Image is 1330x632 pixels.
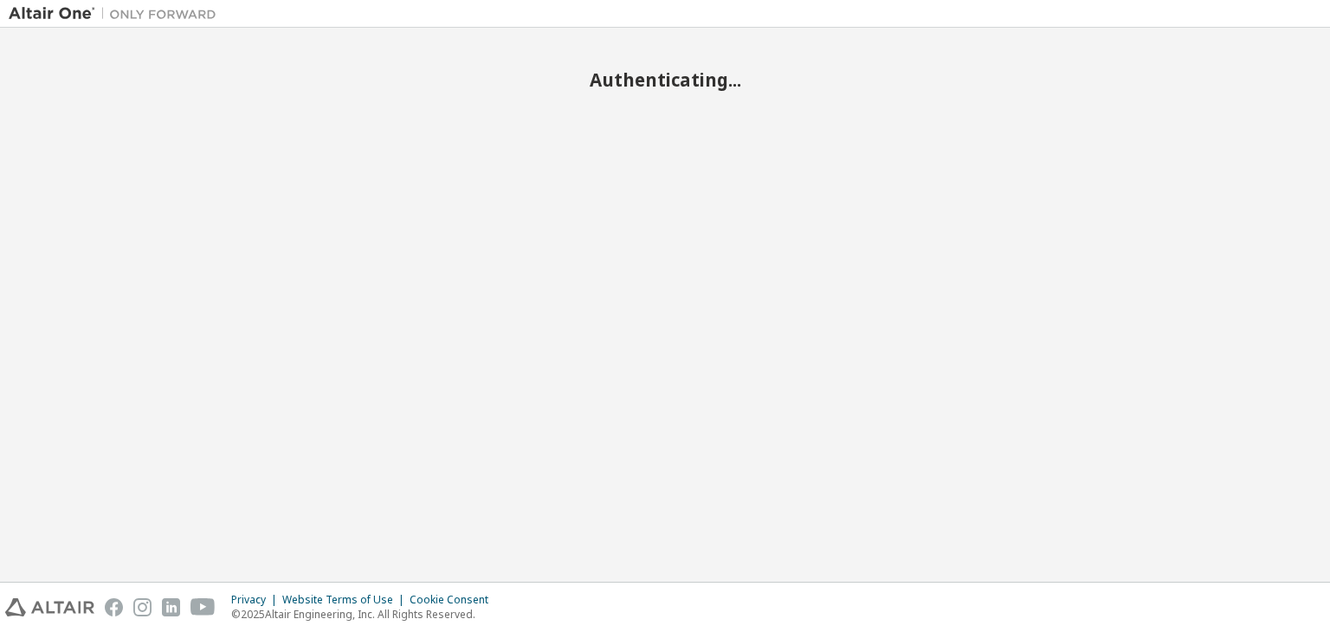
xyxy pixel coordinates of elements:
[9,5,225,23] img: Altair One
[5,598,94,616] img: altair_logo.svg
[282,593,410,607] div: Website Terms of Use
[410,593,499,607] div: Cookie Consent
[162,598,180,616] img: linkedin.svg
[231,593,282,607] div: Privacy
[105,598,123,616] img: facebook.svg
[231,607,499,622] p: © 2025 Altair Engineering, Inc. All Rights Reserved.
[133,598,152,616] img: instagram.svg
[190,598,216,616] img: youtube.svg
[9,68,1321,91] h2: Authenticating...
